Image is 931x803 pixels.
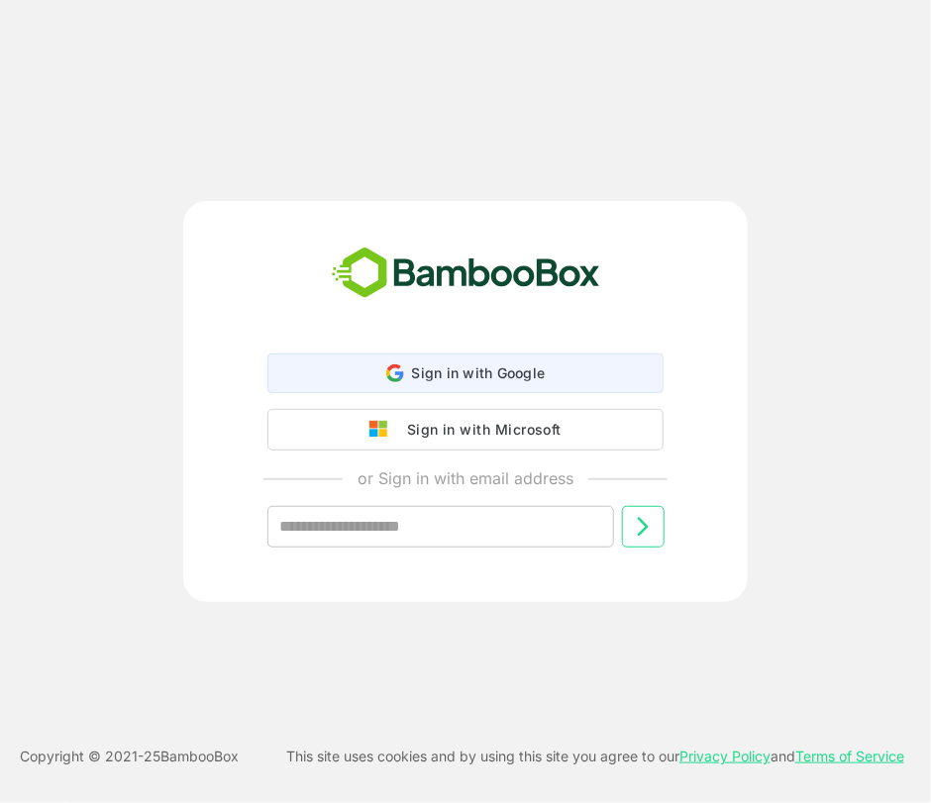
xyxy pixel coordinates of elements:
[358,466,573,490] p: or Sign in with email address
[20,745,239,768] p: Copyright © 2021- 25 BambooBox
[286,745,904,768] p: This site uses cookies and by using this site you agree to our and
[679,748,771,764] a: Privacy Policy
[267,353,664,393] div: Sign in with Google
[321,241,611,306] img: bamboobox
[795,748,904,764] a: Terms of Service
[258,391,673,435] iframe: Sign in with Google Button
[412,364,546,381] span: Sign in with Google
